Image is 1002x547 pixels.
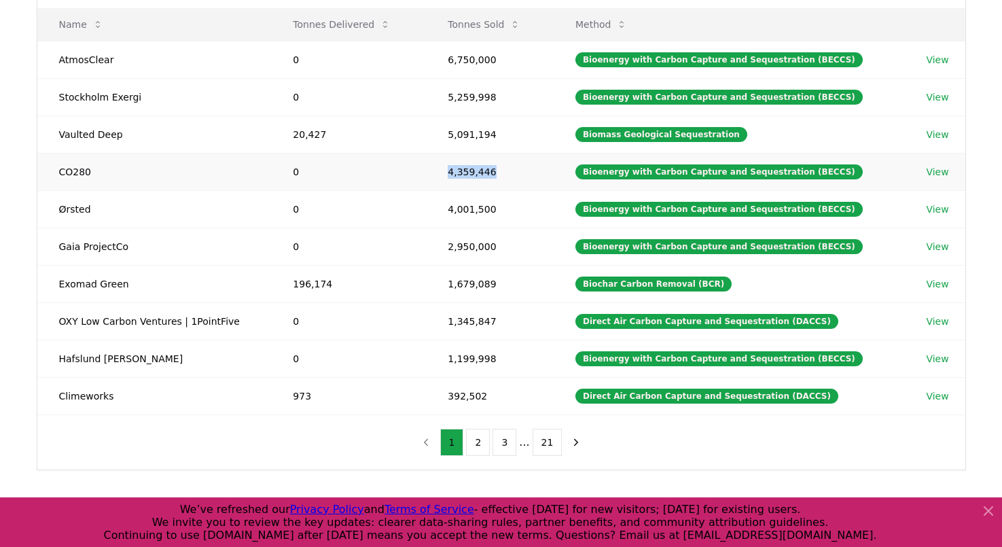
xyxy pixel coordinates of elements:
[271,377,426,414] td: 973
[926,315,948,328] a: View
[37,302,272,340] td: OXY Low Carbon Ventures | 1PointFive
[440,429,464,456] button: 1
[533,429,562,456] button: 21
[426,377,554,414] td: 392,502
[271,78,426,116] td: 0
[37,377,272,414] td: Climeworks
[37,228,272,265] td: Gaia ProjectCo
[37,190,272,228] td: Ørsted
[926,165,948,179] a: View
[426,190,554,228] td: 4,001,500
[271,116,426,153] td: 20,427
[282,11,401,38] button: Tonnes Delivered
[575,351,863,366] div: Bioenergy with Carbon Capture and Sequestration (BECCS)
[271,302,426,340] td: 0
[271,190,426,228] td: 0
[271,153,426,190] td: 0
[575,202,863,217] div: Bioenergy with Carbon Capture and Sequestration (BECCS)
[575,90,863,105] div: Bioenergy with Carbon Capture and Sequestration (BECCS)
[37,41,272,78] td: AtmosClear
[575,277,732,292] div: Biochar Carbon Removal (BCR)
[37,153,272,190] td: CO280
[37,78,272,116] td: Stockholm Exergi
[519,434,529,451] li: ...
[48,11,114,38] button: Name
[575,389,838,404] div: Direct Air Carbon Capture and Sequestration (DACCS)
[926,352,948,366] a: View
[426,153,554,190] td: 4,359,446
[565,429,588,456] button: next page
[575,127,747,142] div: Biomass Geological Sequestration
[271,265,426,302] td: 196,174
[575,52,863,67] div: Bioenergy with Carbon Capture and Sequestration (BECCS)
[575,164,863,179] div: Bioenergy with Carbon Capture and Sequestration (BECCS)
[426,116,554,153] td: 5,091,194
[271,340,426,377] td: 0
[926,53,948,67] a: View
[37,340,272,377] td: Hafslund [PERSON_NAME]
[426,302,554,340] td: 1,345,847
[37,116,272,153] td: Vaulted Deep
[271,41,426,78] td: 0
[271,228,426,265] td: 0
[437,11,531,38] button: Tonnes Sold
[926,202,948,216] a: View
[565,11,639,38] button: Method
[426,265,554,302] td: 1,679,089
[426,78,554,116] td: 5,259,998
[575,239,863,254] div: Bioenergy with Carbon Capture and Sequestration (BECCS)
[575,314,838,329] div: Direct Air Carbon Capture and Sequestration (DACCS)
[926,128,948,141] a: View
[37,265,272,302] td: Exomad Green
[426,228,554,265] td: 2,950,000
[926,389,948,403] a: View
[493,429,516,456] button: 3
[466,429,490,456] button: 2
[926,277,948,291] a: View
[926,240,948,253] a: View
[926,90,948,104] a: View
[426,340,554,377] td: 1,199,998
[426,41,554,78] td: 6,750,000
